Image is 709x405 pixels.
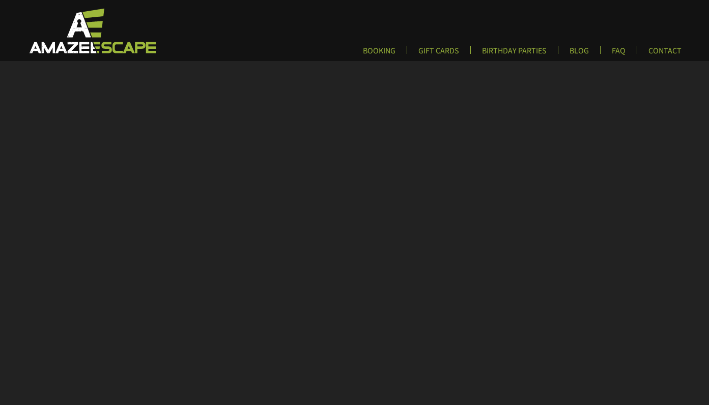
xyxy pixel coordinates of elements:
[410,46,467,63] a: GIFT CARDS
[474,46,555,63] a: BIRTHDAY PARTIES
[355,46,404,63] a: BOOKING
[561,46,597,63] a: BLOG
[16,7,167,54] img: Escape Room Game in Boston Area
[640,46,690,63] a: CONTACT
[604,46,634,63] a: FAQ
